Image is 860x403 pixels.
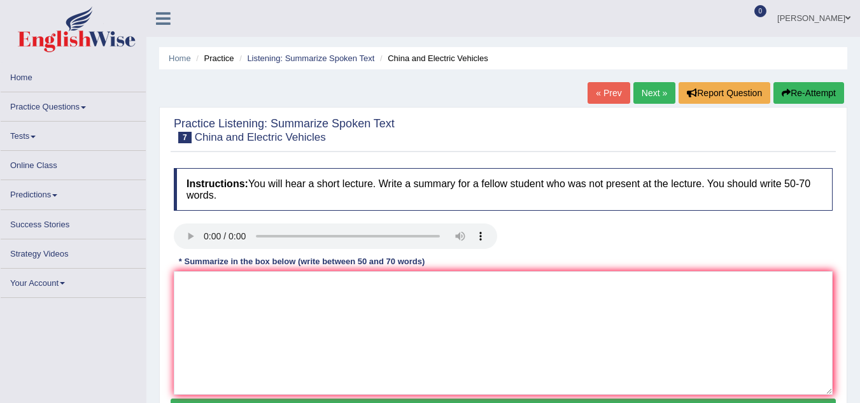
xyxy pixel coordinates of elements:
a: « Prev [588,82,630,104]
small: China and Electric Vehicles [195,131,326,143]
a: Your Account [1,269,146,293]
li: China and Electric Vehicles [377,52,488,64]
h2: Practice Listening: Summarize Spoken Text [174,118,395,143]
div: * Summarize in the box below (write between 50 and 70 words) [174,255,430,267]
span: 0 [754,5,767,17]
a: Home [1,63,146,88]
h4: You will hear a short lecture. Write a summary for a fellow student who was not present at the le... [174,168,833,211]
a: Next » [633,82,675,104]
span: 7 [178,132,192,143]
a: Success Stories [1,210,146,235]
b: Instructions: [187,178,248,189]
a: Online Class [1,151,146,176]
li: Practice [193,52,234,64]
a: Practice Questions [1,92,146,117]
button: Report Question [679,82,770,104]
button: Re-Attempt [773,82,844,104]
a: Home [169,53,191,63]
a: Listening: Summarize Spoken Text [247,53,374,63]
a: Tests [1,122,146,146]
a: Predictions [1,180,146,205]
a: Strategy Videos [1,239,146,264]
